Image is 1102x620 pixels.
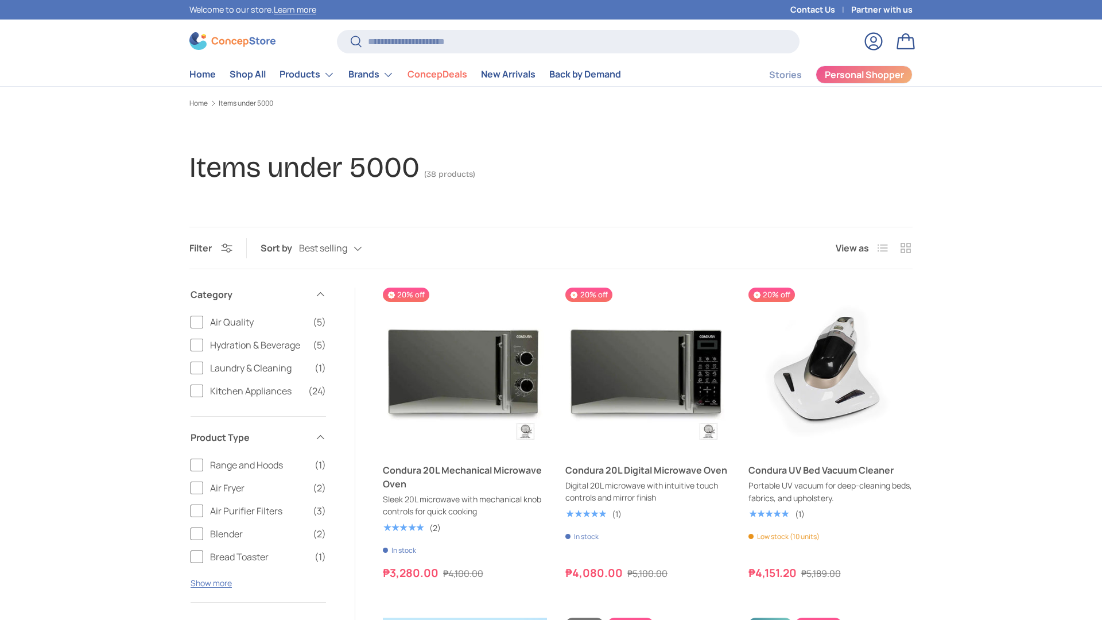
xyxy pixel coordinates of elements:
span: Filter [189,242,212,254]
a: ConcepDeals [408,63,467,86]
span: Blender [210,527,306,541]
a: Items under 5000 [219,100,273,107]
a: Condura UV Bed Vacuum Cleaner [748,288,913,452]
span: Product Type [191,431,308,444]
span: Laundry & Cleaning [210,361,308,375]
span: Hydration & Beverage [210,338,306,352]
span: (5) [313,338,326,352]
span: Range and Hoods [210,458,308,472]
p: Welcome to our store. [189,3,316,16]
nav: Secondary [742,63,913,86]
summary: Product Type [191,417,326,458]
span: Best selling [299,243,347,254]
span: (24) [308,384,326,398]
a: Home [189,63,216,86]
a: Back by Demand [549,63,621,86]
span: 20% off [748,288,795,302]
button: Show more [191,578,232,588]
a: Condura 20L Mechanical Microwave Oven [383,463,547,491]
span: Air Quality [210,315,306,329]
a: Personal Shopper [816,65,913,84]
span: (2) [313,481,326,495]
a: Condura 20L Digital Microwave Oven [565,463,730,477]
a: Shop All [230,63,266,86]
span: (38 products) [424,169,475,179]
a: Home [189,100,208,107]
nav: Primary [189,63,621,86]
a: Contact Us [790,3,851,16]
span: Air Fryer [210,481,306,495]
h1: Items under 5000 [189,150,420,184]
a: Products [280,63,335,86]
span: (1) [315,361,326,375]
span: 20% off [383,288,429,302]
button: Best selling [299,239,385,259]
span: View as [836,241,869,255]
span: Category [191,288,308,301]
span: 20% off [565,288,612,302]
span: Kitchen Appliances [210,384,301,398]
span: Personal Shopper [825,70,904,79]
summary: Category [191,274,326,315]
span: Air Purifier Filters [210,504,306,518]
img: ConcepStore [189,32,275,50]
a: Condura 20L Mechanical Microwave Oven [383,288,547,452]
span: (1) [315,458,326,472]
a: Stories [769,64,802,86]
button: Filter [189,242,232,254]
nav: Breadcrumbs [189,98,913,108]
span: Bread Toaster [210,550,308,564]
span: (3) [313,504,326,518]
summary: Products [273,63,342,86]
span: (2) [313,527,326,541]
a: Condura UV Bed Vacuum Cleaner [748,463,913,477]
a: New Arrivals [481,63,536,86]
span: (1) [315,550,326,564]
summary: Brands [342,63,401,86]
a: Brands [348,63,394,86]
a: Partner with us [851,3,913,16]
span: (5) [313,315,326,329]
label: Sort by [261,241,299,255]
a: Condura 20L Digital Microwave Oven [565,288,730,452]
a: Learn more [274,4,316,15]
